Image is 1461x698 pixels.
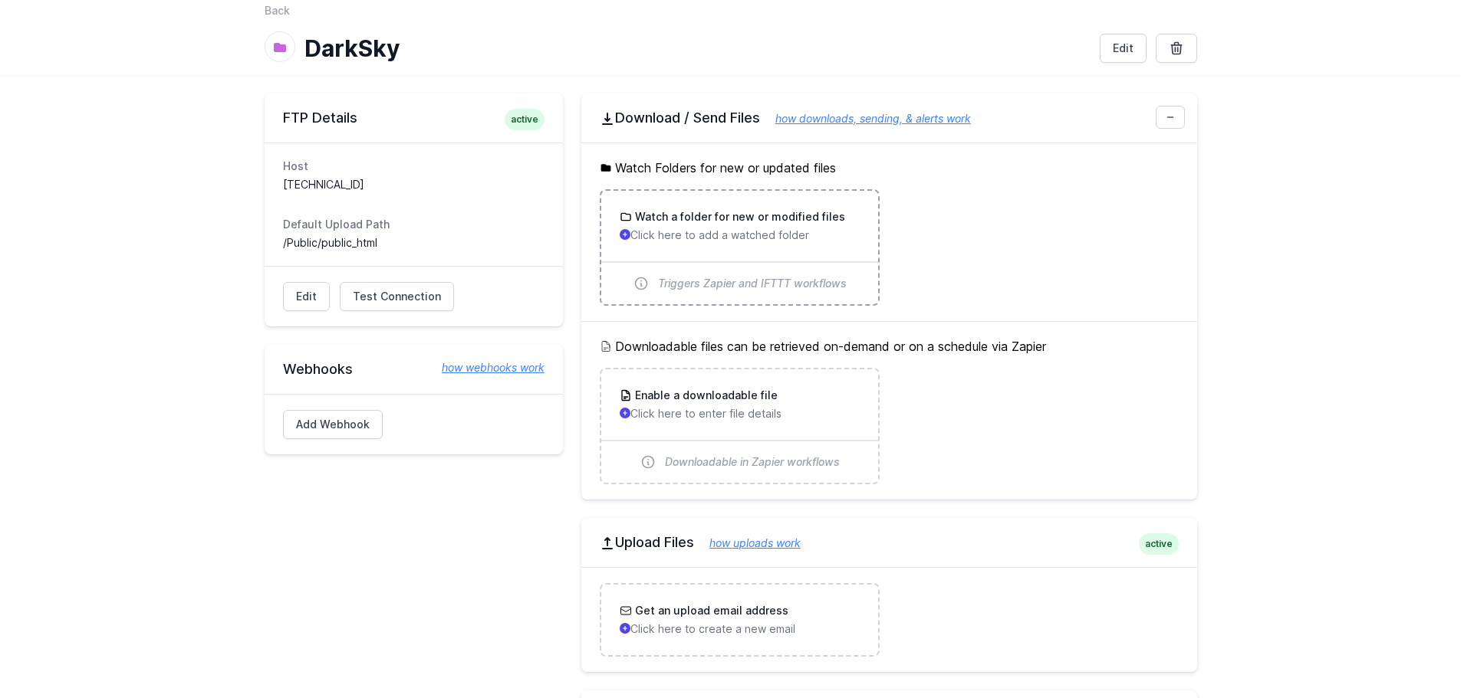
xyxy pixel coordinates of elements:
dt: Default Upload Path [283,217,545,232]
p: Click here to create a new email [620,621,860,637]
span: active [505,109,545,130]
h3: Get an upload email address [632,603,788,618]
a: how uploads work [694,536,801,549]
span: Downloadable in Zapier workflows [665,454,840,470]
a: how webhooks work [426,360,545,375]
h3: Enable a downloadable file [632,388,778,403]
h2: Download / Send Files [600,109,1179,127]
h2: Upload Files [600,533,1179,552]
nav: Breadcrumb [265,3,1197,28]
span: active [1139,533,1179,555]
h2: Webhooks [283,360,545,378]
dt: Host [283,159,545,174]
p: Click here to add a watched folder [620,228,860,243]
p: Click here to enter file details [620,406,860,421]
dd: [TECHNICAL_ID] [283,177,545,192]
h1: DarkSky [304,34,1088,62]
a: Test Connection [340,282,454,311]
a: Edit [283,282,330,311]
h3: Watch a folder for new or modified files [632,209,845,224]
span: Test Connection [353,289,441,304]
a: how downloads, sending, & alerts work [760,112,971,125]
span: Triggers Zapier and IFTTT workflows [658,276,847,291]
a: Back [265,3,290,18]
a: Edit [1100,34,1147,63]
a: Add Webhook [283,410,383,439]
a: Watch a folder for new or modified files Click here to add a watched folder Triggers Zapier and I... [601,191,878,304]
a: Enable a downloadable file Click here to enter file details Downloadable in Zapier workflows [601,369,878,483]
iframe: Drift Widget Chat Controller [1384,621,1443,680]
h5: Downloadable files can be retrieved on-demand or on a schedule via Zapier [600,337,1179,356]
dd: /Public/public_html [283,235,545,251]
h5: Watch Folders for new or updated files [600,159,1179,177]
h2: FTP Details [283,109,545,127]
a: Get an upload email address Click here to create a new email [601,585,878,655]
